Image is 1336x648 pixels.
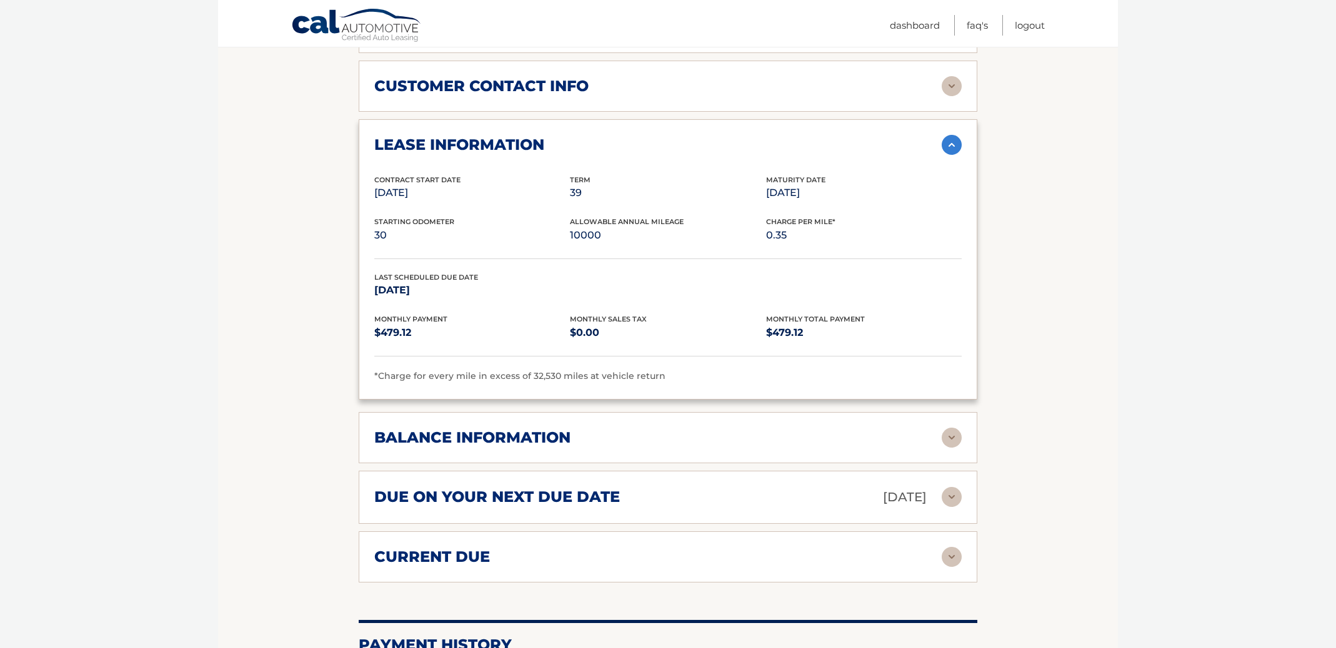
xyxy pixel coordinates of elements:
img: accordion-rest.svg [942,487,962,507]
span: Contract Start Date [374,175,461,184]
span: Charge Per Mile* [766,217,835,226]
p: [DATE] [766,184,962,202]
p: [DATE] [374,282,570,299]
h2: lease information [374,135,544,154]
span: Last Scheduled Due Date [374,273,478,282]
p: $0.00 [570,324,765,341]
span: Allowable Annual Mileage [570,217,684,226]
span: Maturity Date [766,175,825,184]
a: Cal Automotive [291,8,422,44]
span: *Charge for every mile in excess of 32,530 miles at vehicle return [374,370,666,381]
p: $479.12 [766,324,962,341]
span: Monthly Total Payment [766,315,865,323]
a: Logout [1015,15,1045,36]
span: Monthly Sales Tax [570,315,647,323]
a: FAQ's [967,15,988,36]
span: Term [570,175,591,184]
h2: due on your next due date [374,488,620,506]
a: Dashboard [890,15,940,36]
p: 30 [374,227,570,244]
img: accordion-active.svg [942,135,962,155]
img: accordion-rest.svg [942,76,962,96]
img: accordion-rest.svg [942,547,962,567]
p: [DATE] [374,184,570,202]
span: Starting Odometer [374,217,454,226]
img: accordion-rest.svg [942,428,962,448]
h2: customer contact info [374,77,589,96]
p: [DATE] [883,486,927,508]
p: $479.12 [374,324,570,341]
p: 10000 [570,227,765,244]
span: Monthly Payment [374,315,447,323]
h2: balance information [374,428,571,447]
p: 0.35 [766,227,962,244]
h2: current due [374,547,490,566]
p: 39 [570,184,765,202]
